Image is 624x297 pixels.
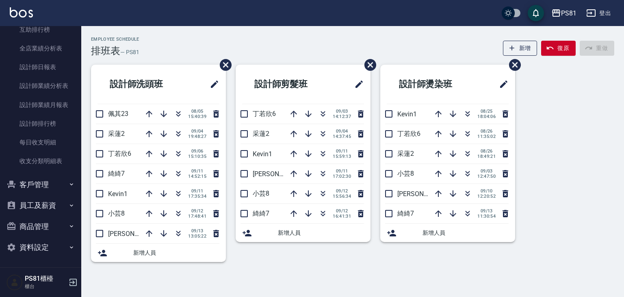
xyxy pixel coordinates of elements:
[3,174,78,195] button: 客戶管理
[91,244,226,262] div: 新增人員
[3,114,78,133] a: 設計師排行榜
[188,109,206,114] span: 08/05
[477,214,496,219] span: 11:30:54
[188,214,206,219] span: 17:48:41
[188,148,206,154] span: 09/06
[387,70,479,99] h2: 設計師燙染班
[477,174,496,179] span: 12:47:50
[108,190,128,198] span: Kevin1
[214,53,233,77] span: 刪除班表
[397,170,414,177] span: 小芸8
[278,229,364,237] span: 新增人員
[205,74,219,94] span: 修改班表的標題
[358,53,377,77] span: 刪除班表
[3,237,78,258] button: 資料設定
[333,134,351,139] span: 14:37:45
[477,148,496,154] span: 08/26
[333,109,351,114] span: 09/03
[253,110,276,118] span: 丁若欣6
[333,214,351,219] span: 16:41:31
[397,150,414,157] span: 采蓮2
[188,208,206,214] span: 09/12
[253,170,305,178] span: [PERSON_NAME]3
[503,53,522,77] span: 刪除班表
[333,174,351,179] span: 17:02:30
[25,275,66,283] h5: PS81櫃檯
[349,74,364,94] span: 修改班表的標題
[188,129,206,134] span: 09/04
[236,224,370,242] div: 新增人員
[10,7,33,17] img: Logo
[108,230,160,238] span: [PERSON_NAME]3
[397,190,450,198] span: [PERSON_NAME]3
[120,48,139,57] h6: — PS81
[494,74,509,94] span: 修改班表的標題
[188,134,206,139] span: 19:48:27
[333,208,351,214] span: 09/12
[3,76,78,95] a: 設計師業績分析表
[477,129,496,134] span: 08/26
[133,249,219,257] span: 新增人員
[477,168,496,174] span: 09/03
[108,110,128,118] span: 佩其23
[333,148,351,154] span: 09/11
[25,283,66,290] p: 櫃台
[3,133,78,152] a: 每日收支明細
[108,170,125,177] span: 綺綺7
[477,194,496,199] span: 12:20:52
[91,45,120,57] h3: 排班表
[253,190,269,197] span: 小芸8
[108,150,131,157] span: 丁若欣6
[583,6,614,21] button: 登出
[108,130,125,138] span: 采蓮2
[397,130,420,138] span: 丁若欣6
[188,114,206,119] span: 15:40:39
[333,114,351,119] span: 14:12:37
[422,229,509,237] span: 新增人員
[3,152,78,170] a: 收支分類明細表
[188,168,206,174] span: 09/11
[188,234,206,239] span: 13:05:22
[3,39,78,58] a: 全店業績分析表
[397,210,414,217] span: 綺綺7
[541,41,576,56] button: 復原
[477,188,496,194] span: 09/10
[3,216,78,237] button: 商品管理
[503,41,537,56] button: 新增
[477,109,496,114] span: 08/25
[3,58,78,76] a: 設計師日報表
[548,5,580,22] button: PS81
[188,194,206,199] span: 17:35:34
[380,224,515,242] div: 新增人員
[108,210,125,217] span: 小芸8
[3,195,78,216] button: 員工及薪資
[188,188,206,194] span: 09/11
[253,150,272,158] span: Kevin1
[91,37,139,42] h2: Employee Schedule
[188,228,206,234] span: 09/13
[188,174,206,179] span: 14:52:15
[333,129,351,134] span: 09/04
[3,20,78,39] a: 互助排行榜
[97,70,190,99] h2: 設計師洗頭班
[477,114,496,119] span: 18:04:06
[3,96,78,114] a: 設計師業績月報表
[333,168,351,174] span: 09/11
[253,210,269,217] span: 綺綺7
[397,110,417,118] span: Kevin1
[242,70,334,99] h2: 設計師剪髮班
[477,134,496,139] span: 11:35:02
[333,194,351,199] span: 15:56:34
[333,188,351,194] span: 09/12
[477,208,496,214] span: 09/13
[188,154,206,159] span: 15:10:35
[561,8,576,18] div: PS81
[528,5,544,21] button: save
[477,154,496,159] span: 18:49:21
[253,130,269,138] span: 采蓮2
[333,154,351,159] span: 15:59:13
[6,274,23,290] img: Person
